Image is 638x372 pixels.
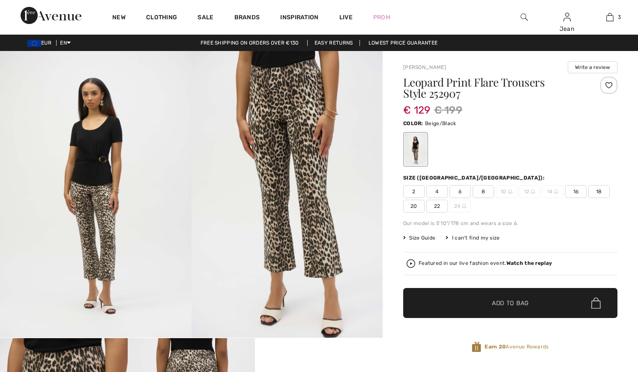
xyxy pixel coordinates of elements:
[198,14,213,23] a: Sale
[568,61,617,73] button: Write a review
[519,185,540,198] span: 12
[403,120,423,126] span: Color:
[407,259,415,268] img: Watch the replay
[618,13,621,21] span: 3
[146,14,177,23] a: Clothing
[563,12,571,22] img: My Info
[280,14,318,23] span: Inspiration
[606,12,614,22] img: My Bag
[27,40,41,47] img: Euro
[449,185,471,198] span: 6
[449,200,471,213] span: 24
[403,234,435,242] span: Size Guide
[588,185,610,198] span: 18
[112,14,126,23] a: New
[426,200,448,213] span: 22
[403,64,446,70] a: [PERSON_NAME]
[426,185,448,198] span: 4
[563,13,571,21] a: Sign In
[404,133,427,165] div: Beige/Black
[485,344,506,350] strong: Earn 20
[506,260,552,266] strong: Watch the replay
[521,12,528,22] img: search the website
[21,7,81,24] img: 1ère Avenue
[546,24,588,33] div: Jean
[60,40,71,46] span: EN
[425,120,456,126] span: Beige/Black
[362,40,445,46] a: Lowest Price Guarantee
[373,13,390,22] a: Prom
[403,200,425,213] span: 20
[192,51,383,338] img: Leopard Print Flare Trousers Style 252907. 2
[403,96,431,116] span: € 129
[462,204,466,208] img: ring-m.svg
[27,40,55,46] span: EUR
[403,219,617,227] div: Our model is 5'10"/178 cm and wears a size 6.
[234,14,260,23] a: Brands
[485,343,548,351] span: Avenue Rewards
[403,185,425,198] span: 2
[403,288,617,318] button: Add to Bag
[434,102,463,118] span: € 199
[339,13,353,22] a: Live
[542,185,563,198] span: 14
[531,189,535,194] img: ring-m.svg
[589,12,631,22] a: 3
[591,297,601,309] img: Bag.svg
[446,234,500,242] div: I can't find my size
[307,40,360,46] a: Easy Returns
[194,40,306,46] a: Free shipping on orders over €130
[565,185,587,198] span: 16
[508,189,512,194] img: ring-m.svg
[419,261,552,266] div: Featured in our live fashion event.
[472,341,481,353] img: Avenue Rewards
[403,174,546,182] div: Size ([GEOGRAPHIC_DATA]/[GEOGRAPHIC_DATA]):
[554,189,558,194] img: ring-m.svg
[492,299,529,308] span: Add to Bag
[496,185,517,198] span: 10
[473,185,494,198] span: 8
[403,77,582,99] h1: Leopard Print Flare Trousers Style 252907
